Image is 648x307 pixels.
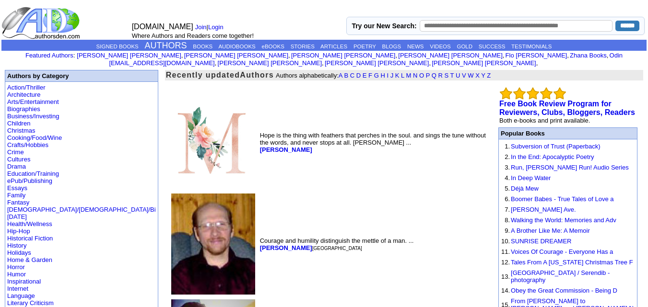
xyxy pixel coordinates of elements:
[7,242,26,249] a: History
[569,53,570,58] font: i
[7,235,53,242] a: Historical Fiction
[426,72,430,79] a: P
[208,23,224,31] a: Login
[505,227,510,234] font: 9.
[7,256,52,263] a: Home & Garden
[501,238,510,245] font: 10.
[501,215,502,216] img: shim.gif
[183,53,184,58] font: i
[387,72,389,79] a: I
[395,72,400,79] a: K
[7,206,156,213] a: [DEMOGRAPHIC_DATA]/[DEMOGRAPHIC_DATA]/Bi
[505,206,510,213] font: 7.
[260,146,312,153] b: [PERSON_NAME]
[77,52,623,67] font: , , , , , , , , , ,
[352,22,416,30] label: Try our New Search:
[353,44,376,49] a: POETRY
[499,117,590,124] font: Both e-books and print available.
[260,132,486,153] font: Hope is the thing with feathers that perches in the soul. and sings the tune without the words, a...
[438,72,442,79] a: R
[511,185,539,192] a: Déjà Mew
[7,72,69,80] b: Authors by Category
[505,143,510,150] font: 1.
[7,292,35,299] a: Language
[25,52,73,59] a: Featured Authors
[511,259,633,266] a: Tales From A [US_STATE] Christmas Tree F
[262,44,284,49] a: eBOOKS
[7,98,59,105] a: Arts/Entertainment
[511,174,551,182] a: In Deep Water
[430,44,450,49] a: VIDEOS
[513,87,526,100] img: bigemptystars.png
[419,72,424,79] a: O
[511,269,610,284] a: [GEOGRAPHIC_DATA] / Serendib - photography
[7,156,30,163] a: Cultures
[166,71,240,79] font: Recently updated
[511,238,571,245] a: SUNRISE DREAMER
[7,120,30,127] a: Children
[505,185,510,192] font: 5.
[505,164,510,171] font: 3.
[216,61,217,66] font: i
[7,148,24,156] a: Crime
[487,72,491,79] a: Z
[511,143,600,150] a: Subversion of Trust (Paperback)
[7,170,59,177] a: Education/Training
[511,164,629,171] a: Run, [PERSON_NAME] Run! Audio Series
[382,44,401,49] a: BLOGS
[96,44,139,49] a: SIGNED BOOKS
[501,236,502,237] img: shim.gif
[218,59,322,67] a: [PERSON_NAME] [PERSON_NAME]
[344,72,348,79] a: B
[368,72,372,79] a: F
[499,100,635,116] a: Free Book Review Program for Reviewers, Clubs, Bloggers, Readers
[501,259,510,266] font: 12.
[407,44,424,49] a: NEWS
[431,61,432,66] font: i
[501,257,502,258] img: shim.gif
[7,192,25,199] a: Family
[193,44,212,49] a: BOOKS
[432,59,536,67] a: [PERSON_NAME] [PERSON_NAME]
[374,72,379,79] a: G
[500,87,512,100] img: bigemptystars.png
[390,72,394,79] a: J
[511,206,576,213] a: [PERSON_NAME] Ave.
[501,273,510,280] font: 13.
[504,53,505,58] font: i
[7,278,41,285] a: Inspirational
[501,173,502,173] img: shim.gif
[468,72,473,79] a: W
[7,113,59,120] a: Business/Investing
[184,52,288,59] a: [PERSON_NAME] [PERSON_NAME]
[350,72,354,79] a: C
[570,52,607,59] a: Zhana Books
[511,287,617,294] a: Obey the Great Commission - Being D
[7,127,35,134] a: Christmas
[7,91,40,98] a: Architecture
[505,153,510,160] font: 2.
[276,72,491,79] font: Authors alphabetically:
[25,52,75,59] font: :
[501,268,502,268] img: shim.gif
[511,195,613,203] a: Boomer Babes - True Tales of Love a
[7,199,29,206] a: Fantasy
[7,105,40,113] a: Biographies
[218,44,255,49] a: AUDIOBOOKS
[554,87,566,100] img: bigemptystars.png
[240,71,274,79] b: Authors
[506,52,567,59] a: Flo [PERSON_NAME]
[511,153,594,160] a: In the End: Apocalyptic Poetry
[260,244,312,251] a: [PERSON_NAME]
[363,72,367,79] a: E
[7,263,25,271] a: Horror
[7,213,27,220] a: [DATE]
[505,216,510,224] font: 8.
